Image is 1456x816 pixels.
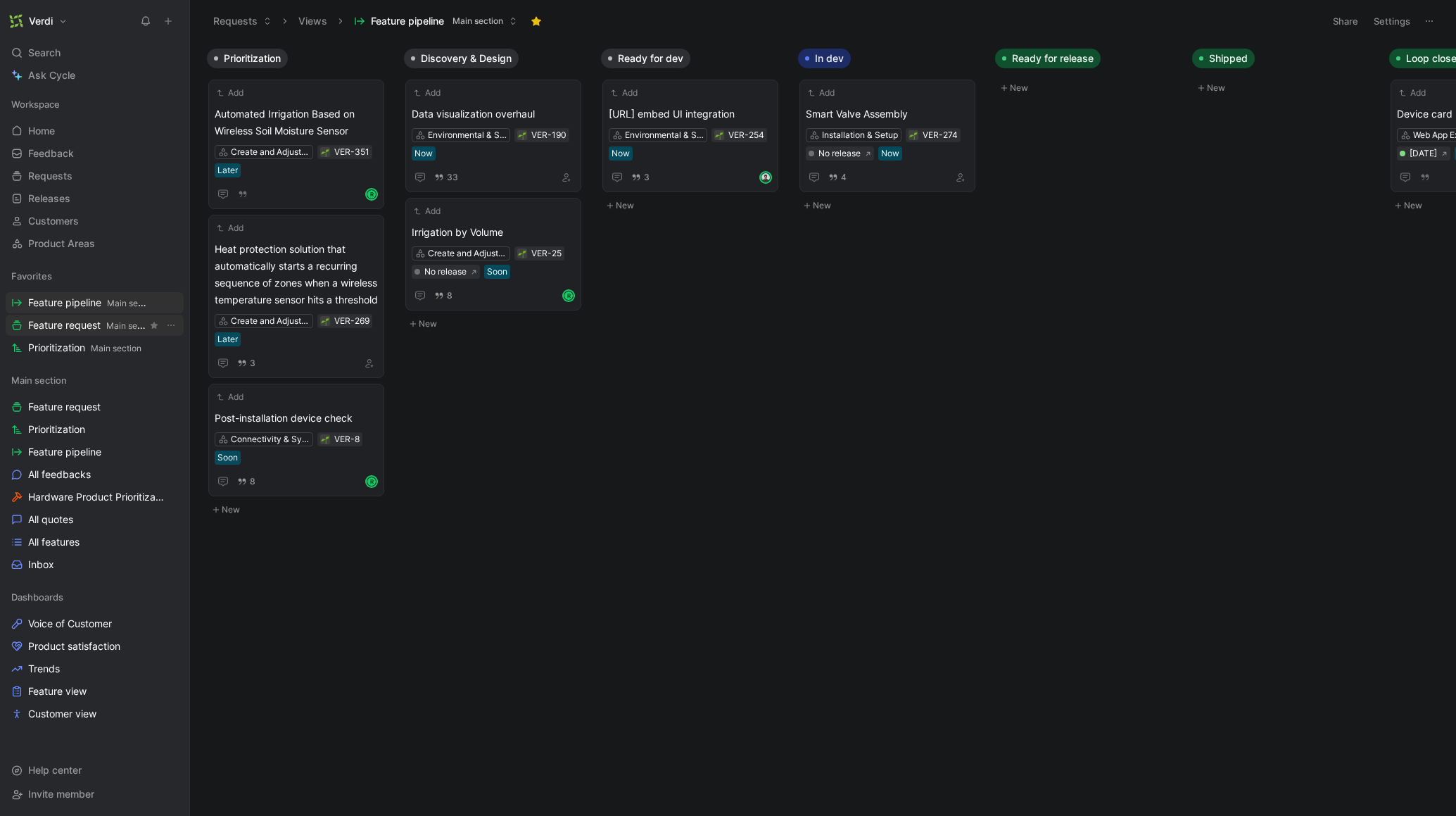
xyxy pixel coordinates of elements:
[6,636,184,657] a: Product satisfaction
[6,120,184,142] a: Home
[398,42,595,339] div: Discovery & DesignNew
[404,49,519,68] button: Discovery & Design
[6,396,184,418] a: Feature request
[909,130,918,140] div: 🌱
[320,316,330,326] div: 🌱
[6,11,71,31] button: VerdiVerdi
[215,410,378,427] span: Post-installation device check
[207,49,288,68] button: Prioritization
[6,441,184,463] a: Feature pipeline
[6,554,184,575] a: Inbox
[234,474,258,489] button: 8
[923,128,958,142] div: VER-274
[320,147,330,157] button: 🌱
[371,14,444,28] span: Feature pipeline
[841,173,847,182] span: 4
[1192,49,1255,68] button: Shipped
[28,44,61,61] span: Search
[215,241,378,308] span: Heat protection solution that automatically starts a recurring sequence of zones when a wireless ...
[825,170,849,185] button: 4
[28,707,96,721] span: Customer view
[224,51,281,65] span: Prioritization
[601,197,787,214] button: New
[822,128,898,142] div: Installation & Setup
[91,343,141,353] span: Main section
[1367,11,1417,31] button: Settings
[6,487,184,508] a: Hardware Product Prioritization
[28,764,82,776] span: Help center
[595,42,792,221] div: Ready for devNew
[909,132,918,140] img: 🌱
[798,49,851,68] button: In dev
[531,128,566,142] div: VER-190
[28,662,60,676] span: Trends
[6,760,184,781] div: Help center
[320,434,330,444] button: 🌱
[761,172,771,182] img: avatar
[6,292,184,313] a: Feature pipelineMain section
[28,146,74,161] span: Feedback
[517,130,527,140] button: 🌱
[6,94,184,115] div: Workspace
[107,298,158,308] span: Main section
[231,432,310,446] div: Connectivity & Sync
[28,467,91,482] span: All feedbacks
[6,143,184,164] a: Feedback
[6,265,184,287] div: Favorites
[208,215,384,378] a: AddHeat protection solution that automatically starts a recurring sequence of zones when a wirele...
[487,265,507,279] div: Soon
[28,445,101,459] span: Feature pipeline
[431,288,455,303] button: 8
[404,315,590,332] button: New
[9,14,23,28] img: Verdi
[628,170,652,185] button: 3
[412,204,443,218] button: Add
[28,341,141,356] span: Prioritization
[452,14,503,28] span: Main section
[428,246,507,261] div: Create and Adjust Irrigation Schedules
[1410,146,1437,161] div: [DATE]
[6,188,184,209] a: Releases
[421,51,512,65] span: Discovery & Design
[1186,42,1384,103] div: ShippedNew
[405,198,581,310] a: AddIrrigation by VolumeCreate and Adjust Irrigation SchedulesSoon8R
[334,145,369,159] div: VER-351
[1012,51,1094,65] span: Ready for release
[367,189,376,199] div: R
[609,106,772,123] span: [URL] embed UI integration
[217,332,238,346] div: Later
[431,170,461,185] button: 33
[6,532,184,553] a: All features
[28,318,147,333] span: Feature request
[412,86,443,100] button: Add
[6,784,184,805] div: Invite member
[6,419,184,440] a: Prioritization
[28,124,55,138] span: Home
[989,42,1186,103] div: Ready for releaseNew
[217,163,238,177] div: Later
[6,165,184,187] a: Requests
[517,249,527,258] div: 🌱
[806,106,969,123] span: Smart Valve Assembly
[215,390,246,404] button: Add
[28,237,95,251] span: Product Areas
[602,80,778,192] a: Add[URL] embed UI integrationEnvironmental & Soil Moisture DataNow3avatar
[208,80,384,209] a: AddAutomated Irrigation Based on Wireless Soil Moisture SensorCreate and Adjust Irrigation Schedu...
[250,477,255,486] span: 8
[798,197,984,214] button: New
[792,42,989,221] div: In devNew
[231,314,310,328] div: Create and Adjust Irrigation Schedules
[11,373,67,387] span: Main section
[28,400,101,414] span: Feature request
[28,296,149,310] span: Feature pipeline
[28,639,120,653] span: Product satisfaction
[818,146,861,161] div: No release
[1397,86,1428,100] button: Add
[207,11,278,32] button: Requests
[1327,11,1365,31] button: Share
[6,370,184,391] div: Main section
[601,49,690,68] button: Ready for dev
[28,169,72,183] span: Requests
